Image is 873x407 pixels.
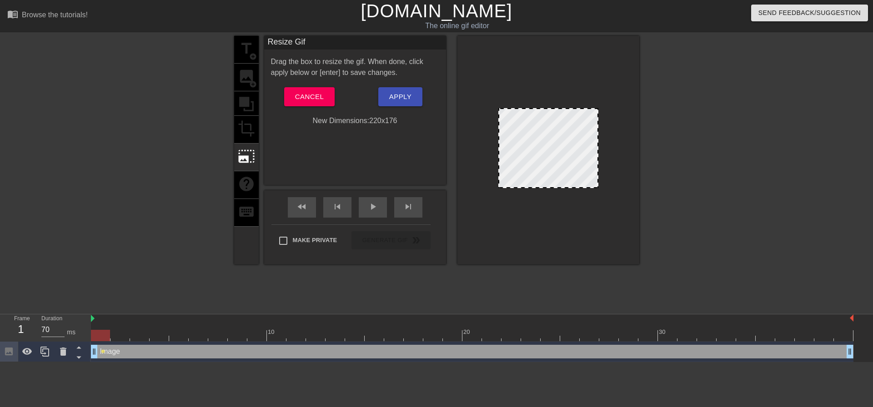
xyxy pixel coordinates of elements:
[403,201,414,212] span: skip_next
[378,87,422,106] button: Apply
[264,56,446,78] div: Drag the box to resize the gif. When done, click apply below or [enter] to save changes.
[268,328,276,337] div: 10
[367,201,378,212] span: play_arrow
[659,328,667,337] div: 30
[7,9,18,20] span: menu_book
[238,148,255,165] span: photo_size_select_large
[90,347,99,356] span: drag_handle
[751,5,868,21] button: Send Feedback/Suggestion
[7,9,88,23] a: Browse the tutorials!
[850,314,853,322] img: bound-end.png
[284,87,335,106] button: Cancel
[463,328,472,337] div: 20
[101,349,105,353] span: lens
[845,347,854,356] span: drag_handle
[264,115,446,126] div: New Dimensions: 220 x 176
[14,321,28,338] div: 1
[758,7,861,19] span: Send Feedback/Suggestion
[41,316,62,322] label: Duration
[293,236,337,245] span: Make Private
[296,201,307,212] span: fast_rewind
[296,20,619,31] div: The online gif editor
[332,201,343,212] span: skip_previous
[361,1,512,21] a: [DOMAIN_NAME]
[22,11,88,19] div: Browse the tutorials!
[295,91,324,103] span: Cancel
[67,328,75,337] div: ms
[264,36,446,50] div: Resize Gif
[7,314,35,341] div: Frame
[389,91,411,103] span: Apply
